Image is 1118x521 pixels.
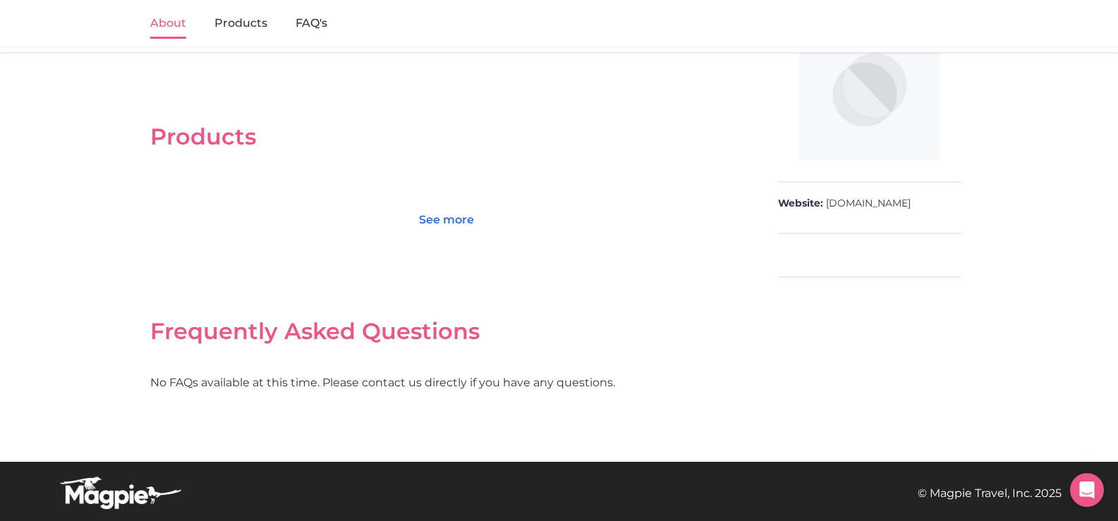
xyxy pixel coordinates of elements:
[150,374,743,392] p: No FAQs available at this time. Please contact us directly if you have any questions.
[799,19,940,160] img: ESA Jet Ski Dubai logo
[56,476,183,510] img: logo-white-d94fa1abed81b67a048b3d0f0ab5b955.png
[826,197,911,211] a: [DOMAIN_NAME]
[150,318,743,345] h2: Frequently Asked Questions
[1070,473,1104,507] div: Open Intercom Messenger
[296,9,327,39] a: FAQ's
[918,484,1062,503] p: © Magpie Travel, Inc. 2025
[410,207,483,233] a: See more
[150,123,743,150] h2: Products
[778,197,823,211] strong: Website:
[150,9,186,39] a: About
[214,9,267,39] a: Products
